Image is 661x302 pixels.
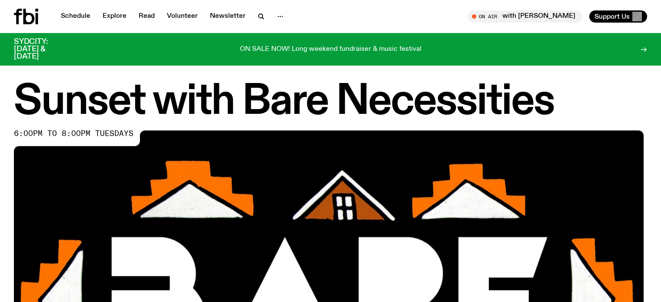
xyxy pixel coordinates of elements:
a: Explore [97,10,132,23]
a: Newsletter [205,10,251,23]
h3: SYDCITY: [DATE] & [DATE] [14,38,70,60]
p: ON SALE NOW! Long weekend fundraiser & music festival [240,46,422,53]
a: Schedule [56,10,96,23]
a: Volunteer [162,10,203,23]
button: Support Us [589,10,647,23]
h1: Sunset with Bare Necessities [14,83,647,122]
a: Read [133,10,160,23]
span: Support Us [595,13,630,20]
button: On Airwith [PERSON_NAME] [468,10,582,23]
span: 6:00pm to 8:00pm tuesdays [14,130,133,137]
